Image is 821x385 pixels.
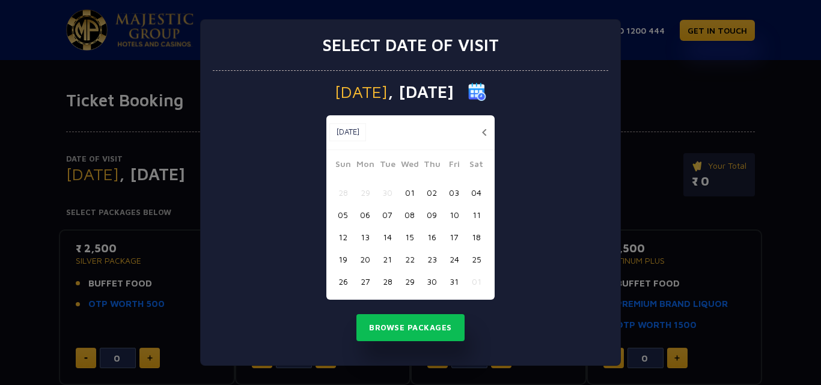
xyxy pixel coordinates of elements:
[421,248,443,270] button: 23
[398,157,421,174] span: Wed
[388,83,454,100] span: , [DATE]
[465,270,487,293] button: 01
[376,157,398,174] span: Tue
[354,270,376,293] button: 27
[443,226,465,248] button: 17
[443,270,465,293] button: 31
[376,181,398,204] button: 30
[465,181,487,204] button: 04
[354,181,376,204] button: 29
[354,157,376,174] span: Mon
[443,157,465,174] span: Fri
[332,204,354,226] button: 05
[332,181,354,204] button: 28
[398,270,421,293] button: 29
[398,226,421,248] button: 15
[354,248,376,270] button: 20
[329,123,366,141] button: [DATE]
[332,248,354,270] button: 19
[443,248,465,270] button: 24
[465,226,487,248] button: 18
[376,248,398,270] button: 21
[443,204,465,226] button: 10
[376,270,398,293] button: 28
[421,181,443,204] button: 02
[332,270,354,293] button: 26
[468,83,486,101] img: calender icon
[465,157,487,174] span: Sat
[332,157,354,174] span: Sun
[354,226,376,248] button: 13
[421,270,443,293] button: 30
[398,248,421,270] button: 22
[421,226,443,248] button: 16
[443,181,465,204] button: 03
[332,226,354,248] button: 12
[354,204,376,226] button: 06
[421,204,443,226] button: 09
[465,248,487,270] button: 25
[322,35,499,55] h3: Select date of visit
[376,204,398,226] button: 07
[465,204,487,226] button: 11
[398,181,421,204] button: 01
[376,226,398,248] button: 14
[356,314,465,342] button: Browse Packages
[421,157,443,174] span: Thu
[398,204,421,226] button: 08
[335,83,388,100] span: [DATE]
